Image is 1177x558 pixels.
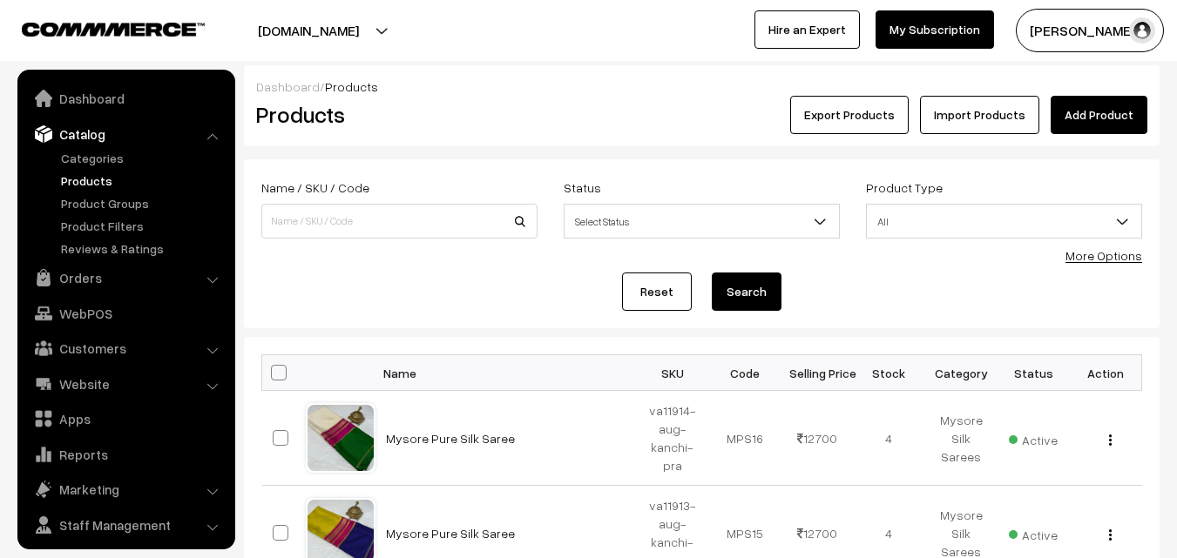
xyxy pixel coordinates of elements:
a: Marketing [22,474,229,505]
a: Import Products [920,96,1039,134]
a: Reviews & Ratings [57,239,229,258]
a: My Subscription [876,10,994,49]
label: Name / SKU / Code [261,178,369,197]
a: Product Groups [57,194,229,212]
h2: Products [256,101,536,128]
button: [PERSON_NAME] [1016,9,1164,52]
a: Dashboard [22,83,229,114]
span: Products [325,79,378,94]
th: Name [375,355,637,391]
td: va11914-aug-kanchi-pra [637,391,709,486]
input: Name / SKU / Code [261,204,538,239]
th: Code [708,355,781,391]
button: Export Products [790,96,909,134]
a: Add Product [1051,96,1147,134]
label: Product Type [866,178,943,197]
img: COMMMERCE [22,23,205,36]
a: Mysore Pure Silk Saree [386,431,515,446]
td: MPS16 [708,391,781,486]
span: All [866,204,1142,239]
span: Select Status [565,206,839,237]
a: Reports [22,439,229,470]
td: 12700 [781,391,853,486]
th: Status [998,355,1070,391]
th: SKU [637,355,709,391]
img: Menu [1109,434,1112,446]
th: Stock [853,355,925,391]
button: [DOMAIN_NAME] [197,9,420,52]
a: Dashboard [256,79,320,94]
a: Reset [622,272,692,311]
a: Website [22,368,229,400]
th: Selling Price [781,355,853,391]
a: Product Filters [57,217,229,235]
th: Category [925,355,998,391]
span: Active [1009,427,1058,449]
a: Customers [22,333,229,364]
a: Staff Management [22,509,229,541]
a: Products [57,171,229,190]
label: Status [564,178,601,197]
span: Select Status [564,204,840,239]
img: user [1129,17,1155,44]
a: Orders [22,262,229,293]
a: COMMMERCE [22,17,174,38]
span: Active [1009,521,1058,544]
a: Apps [22,403,229,434]
td: 4 [853,391,925,486]
span: All [867,206,1141,237]
a: More Options [1065,248,1142,263]
th: Action [1070,355,1142,391]
a: Mysore Pure Silk Saree [386,526,515,541]
a: Categories [57,149,229,167]
td: Mysore Silk Sarees [925,391,998,486]
a: WebPOS [22,298,229,329]
div: / [256,77,1147,96]
a: Catalog [22,118,229,150]
button: Search [712,272,781,311]
img: Menu [1109,529,1112,541]
a: Hire an Expert [754,10,860,49]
